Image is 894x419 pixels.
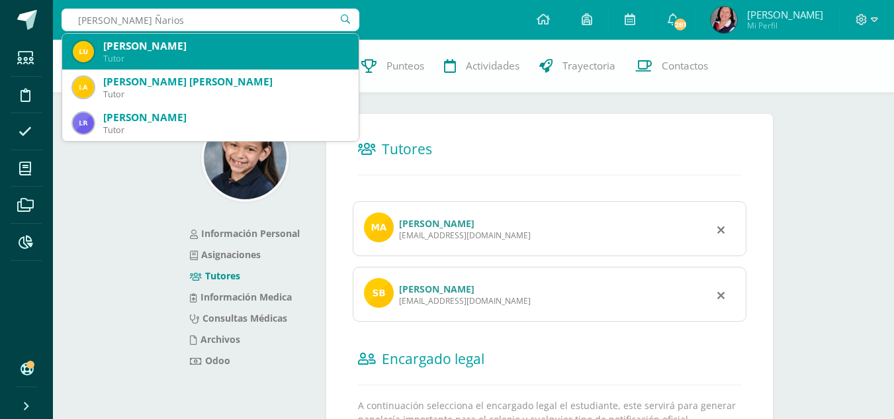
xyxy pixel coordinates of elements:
[351,40,434,93] a: Punteos
[190,291,292,303] a: Información Medica
[103,89,348,100] div: Tutor
[364,278,394,308] img: profile image
[399,230,531,241] div: [EMAIL_ADDRESS][DOMAIN_NAME]
[190,227,300,240] a: Información Personal
[190,248,261,261] a: Asignaciones
[364,212,394,242] img: profile image
[103,39,348,53] div: [PERSON_NAME]
[711,7,737,33] img: ff0f9ace4d1c23045c539ed074e89c73.png
[399,217,474,230] a: [PERSON_NAME]
[382,140,432,158] span: Tutores
[382,349,484,368] span: Encargado legal
[466,59,519,73] span: Actividades
[673,17,688,32] span: 281
[434,40,529,93] a: Actividades
[562,59,615,73] span: Trayectoria
[190,354,230,367] a: Odoo
[399,283,474,295] a: [PERSON_NAME]
[190,312,287,324] a: Consultas Médicas
[625,40,718,93] a: Contactos
[717,221,725,237] div: Remover
[204,116,287,199] img: 2392a40459fe6c0303daf9052592c894.png
[62,9,359,31] input: Busca un usuario...
[190,333,240,346] a: Archivos
[662,59,708,73] span: Contactos
[399,295,531,306] div: [EMAIL_ADDRESS][DOMAIN_NAME]
[190,269,240,282] a: Tutores
[103,53,348,64] div: Tutor
[73,77,94,98] img: 29c5178fba34173a9977e15eb944a3e7.png
[73,113,94,134] img: c925bf20548105f9b33a67354e103a3c.png
[73,41,94,62] img: ae7284400e6f2e05e12e4e09932f1134.png
[386,59,424,73] span: Punteos
[103,124,348,136] div: Tutor
[747,20,823,31] span: Mi Perfil
[717,287,725,303] div: Remover
[747,8,823,21] span: [PERSON_NAME]
[103,75,348,89] div: [PERSON_NAME] [PERSON_NAME]
[529,40,625,93] a: Trayectoria
[103,111,348,124] div: [PERSON_NAME]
